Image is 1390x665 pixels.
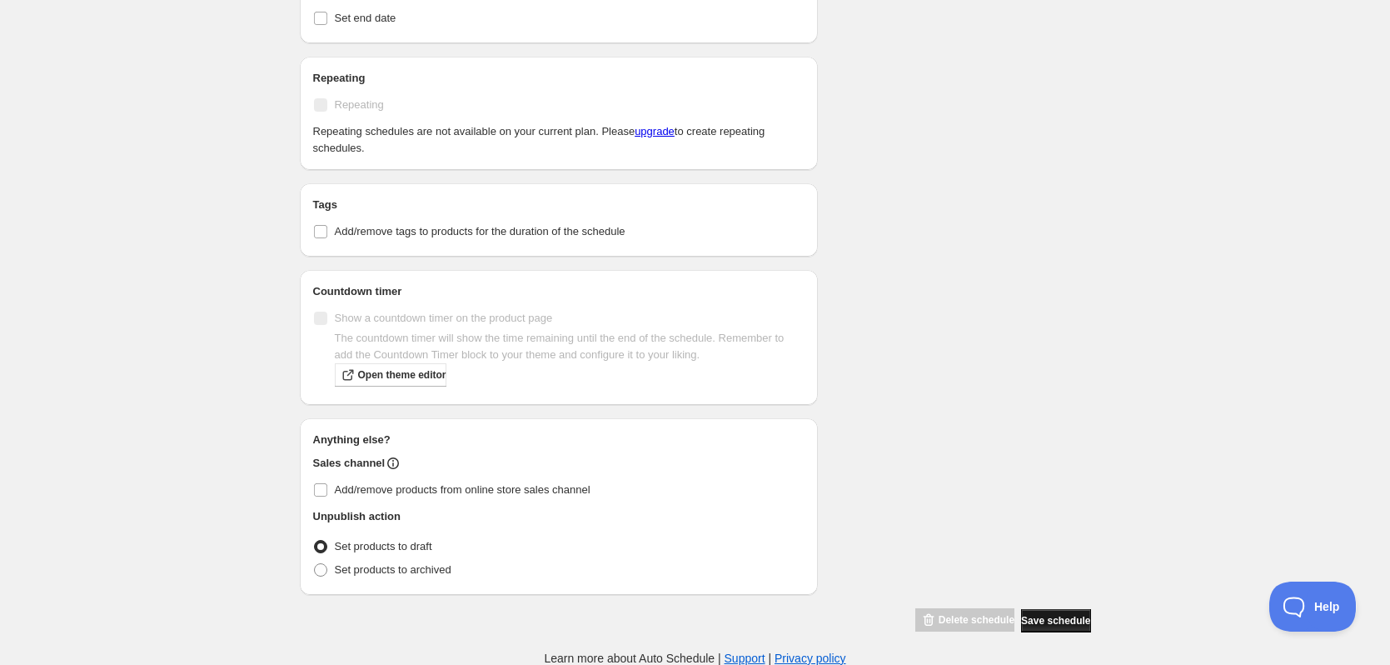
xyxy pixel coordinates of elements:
a: Support [725,652,765,665]
span: Save schedule [1021,614,1090,627]
span: Open theme editor [358,368,446,382]
h2: Unpublish action [313,508,401,525]
h2: Tags [313,197,805,213]
span: Show a countdown timer on the product page [335,312,553,324]
span: Repeating [335,98,384,111]
span: Set products to archived [335,563,451,576]
a: Privacy policy [775,652,846,665]
h2: Repeating [313,70,805,87]
span: Add/remove tags to products for the duration of the schedule [335,225,625,237]
h2: Anything else? [313,432,805,448]
span: Set products to draft [335,540,432,552]
p: Repeating schedules are not available on your current plan. Please to create repeating schedules. [313,123,805,157]
h2: Countdown timer [313,283,805,300]
button: Save schedule [1021,609,1090,632]
p: The countdown timer will show the time remaining until the end of the schedule. Remember to add t... [335,330,805,363]
a: upgrade [635,125,675,137]
span: Set end date [335,12,396,24]
iframe: Toggle Customer Support [1269,582,1357,632]
a: Open theme editor [335,363,446,387]
h2: Sales channel [313,455,386,472]
span: Add/remove products from online store sales channel [335,483,590,496]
